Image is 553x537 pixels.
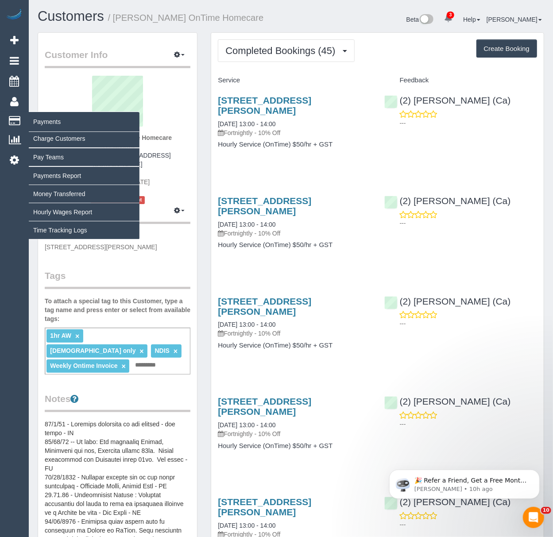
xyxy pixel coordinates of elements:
[400,219,537,228] p: ---
[218,120,275,127] a: [DATE] 13:00 - 14:00
[29,129,139,240] ul: Payments
[29,130,139,147] a: Charge Customers
[5,9,23,21] img: Automaid Logo
[218,321,275,328] a: [DATE] 13:00 - 14:00
[139,348,143,355] a: ×
[50,332,71,339] span: 1hr AW
[38,8,104,24] a: Customers
[29,221,139,239] a: Time Tracking Logs
[218,429,371,438] p: Fortnightly - 10% Off
[45,297,190,323] label: To attach a special tag to this Customer, type a tag name and press enter or select from availabl...
[225,45,340,56] span: Completed Bookings (45)
[541,507,551,514] span: 10
[406,16,434,23] a: Beta
[218,421,275,429] a: [DATE] 13:00 - 14:00
[218,221,275,228] a: [DATE] 13:00 - 14:00
[440,9,457,28] a: 3
[122,363,126,370] a: ×
[218,141,371,148] h4: Hourly Service (OnTime) $50/hr + GST
[376,451,553,513] iframe: Intercom notifications message
[29,112,139,132] span: Payments
[447,12,454,19] span: 3
[45,243,157,251] span: [STREET_ADDRESS][PERSON_NAME]
[384,77,537,84] h4: Feedback
[218,442,371,450] h4: Hourly Service (OnTime) $50/hr + GST
[384,296,511,306] a: (2) [PERSON_NAME] (Ca)
[384,196,511,206] a: (2) [PERSON_NAME] (Ca)
[75,332,79,340] a: ×
[45,48,190,68] legend: Customer Info
[218,128,371,137] p: Fortnightly - 10% Off
[29,203,139,221] a: Hourly Wages Report
[218,296,311,317] a: [STREET_ADDRESS][PERSON_NAME]
[218,396,311,417] a: [STREET_ADDRESS][PERSON_NAME]
[384,396,511,406] a: (2) [PERSON_NAME] (Ca)
[29,148,139,166] a: Pay Teams
[476,39,537,58] button: Create Booking
[523,507,544,528] iframe: Intercom live chat
[218,95,311,116] a: [STREET_ADDRESS][PERSON_NAME]
[50,347,135,354] span: [DEMOGRAPHIC_DATA] only
[108,13,264,23] small: / [PERSON_NAME] OnTime Homecare
[218,229,371,238] p: Fortnightly - 10% Off
[218,77,371,84] h4: Service
[174,348,178,355] a: ×
[218,342,371,349] h4: Hourly Service (OnTime) $50/hr + GST
[400,520,537,529] p: ---
[50,362,117,369] span: Weekly Ontime Invoice
[218,241,371,249] h4: Hourly Service (OnTime) $50/hr + GST
[29,167,139,185] a: Payments Report
[218,329,371,338] p: Fortnightly - 10% Off
[400,319,537,328] p: ---
[463,16,480,23] a: Help
[487,16,542,23] a: [PERSON_NAME]
[400,119,537,127] p: ---
[155,347,170,354] span: NDIS
[45,269,190,289] legend: Tags
[419,14,433,26] img: New interface
[218,522,275,529] a: [DATE] 13:00 - 14:00
[400,420,537,429] p: ---
[29,185,139,203] a: Money Transferred
[218,196,311,216] a: [STREET_ADDRESS][PERSON_NAME]
[384,95,511,105] a: (2) [PERSON_NAME] (Ca)
[218,497,311,517] a: [STREET_ADDRESS][PERSON_NAME]
[45,392,190,412] legend: Notes
[218,39,354,62] button: Completed Bookings (45)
